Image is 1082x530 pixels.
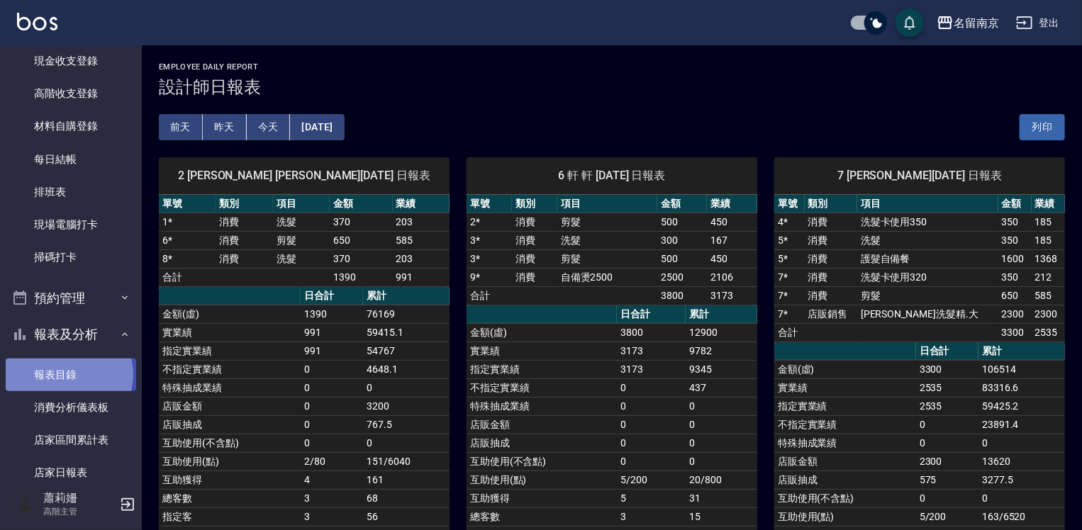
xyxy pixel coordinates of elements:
[805,286,857,305] td: 消費
[998,213,1032,231] td: 350
[512,249,557,268] td: 消費
[657,195,708,213] th: 金額
[774,360,916,378] td: 金額(虛)
[6,359,136,391] a: 報表目錄
[301,378,363,397] td: 0
[203,114,247,140] button: 昨天
[290,114,344,140] button: [DATE]
[43,505,116,518] p: 高階主管
[657,249,708,268] td: 500
[301,323,363,342] td: 991
[557,213,657,231] td: 剪髮
[617,434,686,452] td: 0
[617,323,686,342] td: 3800
[774,415,916,434] td: 不指定實業績
[467,378,617,397] td: 不指定實業績
[857,249,998,268] td: 護髮自備餐
[998,323,1032,342] td: 3300
[916,360,978,378] td: 3300
[6,456,136,489] a: 店家日報表
[978,415,1065,434] td: 23891.4
[557,231,657,249] td: 洗髮
[159,114,203,140] button: 前天
[363,507,450,526] td: 56
[916,397,978,415] td: 2535
[467,397,617,415] td: 特殊抽成業績
[1032,231,1065,249] td: 185
[998,268,1032,286] td: 350
[774,195,805,213] th: 單號
[896,9,924,37] button: save
[707,286,757,305] td: 3173
[805,305,857,323] td: 店販銷售
[916,507,978,526] td: 5/200
[805,195,857,213] th: 類別
[159,378,301,397] td: 特殊抽成業績
[159,360,301,378] td: 不指定實業績
[273,231,330,249] td: 剪髮
[1010,10,1065,36] button: 登出
[916,452,978,470] td: 2300
[978,360,1065,378] td: 106514
[467,360,617,378] td: 指定實業績
[6,45,136,77] a: 現金收支登錄
[301,360,363,378] td: 0
[216,249,272,268] td: 消費
[273,249,330,268] td: 洗髮
[954,14,999,32] div: 名留南京
[159,489,301,507] td: 總客數
[686,397,757,415] td: 0
[363,489,450,507] td: 68
[686,360,757,378] td: 9345
[686,342,757,360] td: 9782
[978,507,1065,526] td: 163/6520
[617,397,686,415] td: 0
[301,342,363,360] td: 991
[805,268,857,286] td: 消費
[273,195,330,213] th: 項目
[330,195,393,213] th: 金額
[998,249,1032,268] td: 1600
[330,231,393,249] td: 650
[1032,249,1065,268] td: 1368
[1032,268,1065,286] td: 212
[159,195,450,287] table: a dense table
[1020,114,1065,140] button: 列印
[159,507,301,526] td: 指定客
[805,249,857,268] td: 消費
[686,378,757,397] td: 437
[301,305,363,323] td: 1390
[393,249,450,268] td: 203
[686,323,757,342] td: 12900
[467,195,512,213] th: 單號
[43,491,116,505] h5: 蕭莉姍
[1032,323,1065,342] td: 2535
[159,342,301,360] td: 指定實業績
[301,452,363,470] td: 2/80
[330,213,393,231] td: 370
[686,489,757,507] td: 31
[393,231,450,249] td: 585
[707,231,757,249] td: 167
[176,169,433,183] span: 2 [PERSON_NAME] [PERSON_NAME][DATE] 日報表
[707,213,757,231] td: 450
[686,507,757,526] td: 15
[216,213,272,231] td: 消費
[774,378,916,397] td: 實業績
[657,268,708,286] td: 2500
[916,342,978,361] th: 日合計
[363,287,450,305] th: 累計
[363,470,450,489] td: 161
[301,489,363,507] td: 3
[857,213,998,231] td: 洗髮卡使用350
[805,213,857,231] td: 消費
[512,231,557,249] td: 消費
[159,77,1065,97] h3: 設計師日報表
[159,305,301,323] td: 金額(虛)
[467,415,617,434] td: 店販金額
[978,434,1065,452] td: 0
[857,268,998,286] td: 洗髮卡使用320
[617,378,686,397] td: 0
[978,452,1065,470] td: 13620
[301,397,363,415] td: 0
